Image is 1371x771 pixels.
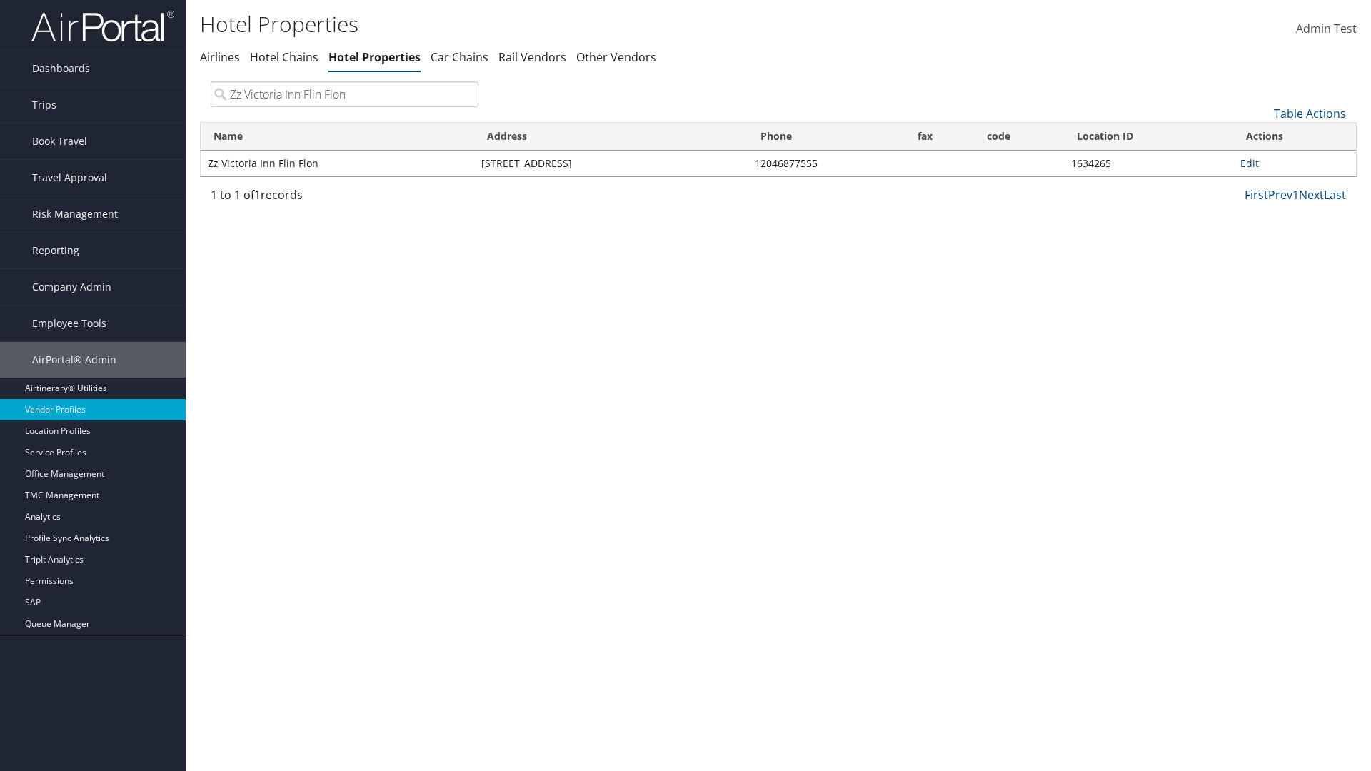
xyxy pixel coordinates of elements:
[200,49,240,65] a: Airlines
[32,160,107,196] span: Travel Approval
[498,49,566,65] a: Rail Vendors
[201,151,474,176] td: Zz Victoria Inn Flin Flon
[1268,187,1292,203] a: Prev
[474,123,748,151] th: Address: activate to sort column ascending
[32,306,106,341] span: Employee Tools
[1064,123,1233,151] th: Location ID: activate to sort column ascending
[32,196,118,232] span: Risk Management
[1296,7,1357,51] a: Admin Test
[32,342,116,378] span: AirPortal® Admin
[32,124,87,159] span: Book Travel
[254,187,261,203] span: 1
[211,81,478,107] input: Search
[328,49,421,65] a: Hotel Properties
[32,233,79,268] span: Reporting
[1296,21,1357,36] span: Admin Test
[31,9,174,43] img: airportal-logo.png
[474,151,748,176] td: [STREET_ADDRESS]
[250,49,318,65] a: Hotel Chains
[905,123,974,151] th: fax: activate to sort column ascending
[1245,187,1268,203] a: First
[32,269,111,305] span: Company Admin
[431,49,488,65] a: Car Chains
[32,51,90,86] span: Dashboards
[201,123,474,151] th: Name: activate to sort column ascending
[974,123,1064,151] th: code: activate to sort column ascending
[1233,123,1356,151] th: Actions
[211,186,478,211] div: 1 to 1 of records
[1240,156,1259,170] a: Edit
[576,49,656,65] a: Other Vendors
[200,9,971,39] h1: Hotel Properties
[1292,187,1299,203] a: 1
[1324,187,1346,203] a: Last
[32,87,56,123] span: Trips
[1274,106,1346,121] a: Table Actions
[748,151,905,176] td: 12046877555
[748,123,905,151] th: Phone: activate to sort column ascending
[1299,187,1324,203] a: Next
[1064,151,1233,176] td: 1634265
